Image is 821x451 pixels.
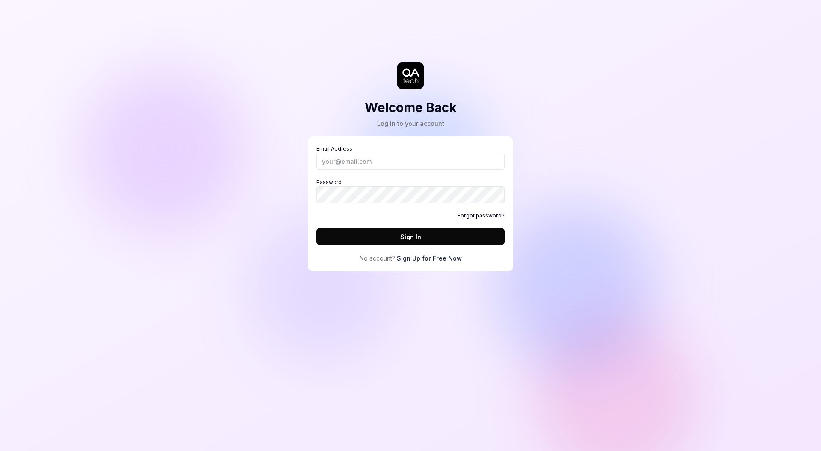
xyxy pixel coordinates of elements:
[365,98,457,117] h2: Welcome Back
[316,228,505,245] button: Sign In
[360,254,395,263] span: No account?
[458,212,505,220] a: Forgot password?
[316,186,505,203] input: Password
[316,153,505,170] input: Email Address
[316,178,505,203] label: Password
[397,254,462,263] a: Sign Up for Free Now
[316,145,505,170] label: Email Address
[365,119,457,128] div: Log in to your account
